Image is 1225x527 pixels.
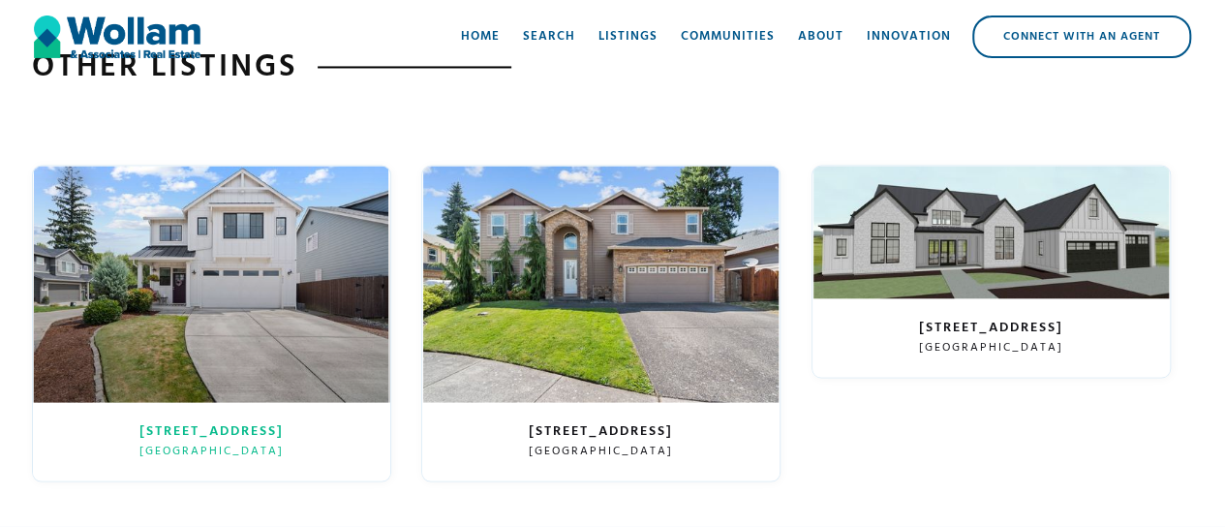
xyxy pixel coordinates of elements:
a: Innovation [855,8,963,66]
div: Search [523,27,575,46]
h6: [GEOGRAPHIC_DATA] [919,340,1063,354]
a: Listings [587,8,669,66]
a: [STREET_ADDRESS][GEOGRAPHIC_DATA] [421,165,781,481]
div: Home [461,27,500,46]
h3: [STREET_ADDRESS] [139,421,284,441]
a: Communities [669,8,786,66]
div: Connect with an Agent [974,17,1189,56]
div: Innovation [867,27,951,46]
div: Communities [681,27,775,46]
a: home [34,8,200,66]
div: Listings [598,27,658,46]
a: Home [449,8,511,66]
a: Search [511,8,587,66]
div: About [798,27,843,46]
a: [STREET_ADDRESS][GEOGRAPHIC_DATA] [32,165,391,481]
a: [STREET_ADDRESS][GEOGRAPHIC_DATA] [812,165,1171,378]
h6: [GEOGRAPHIC_DATA] [139,444,284,457]
h3: [STREET_ADDRESS] [529,421,673,441]
a: About [786,8,855,66]
h1: Other Listings [32,48,298,87]
h3: [STREET_ADDRESS] [919,318,1063,337]
h6: [GEOGRAPHIC_DATA] [529,444,673,457]
a: Connect with an Agent [972,15,1191,58]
